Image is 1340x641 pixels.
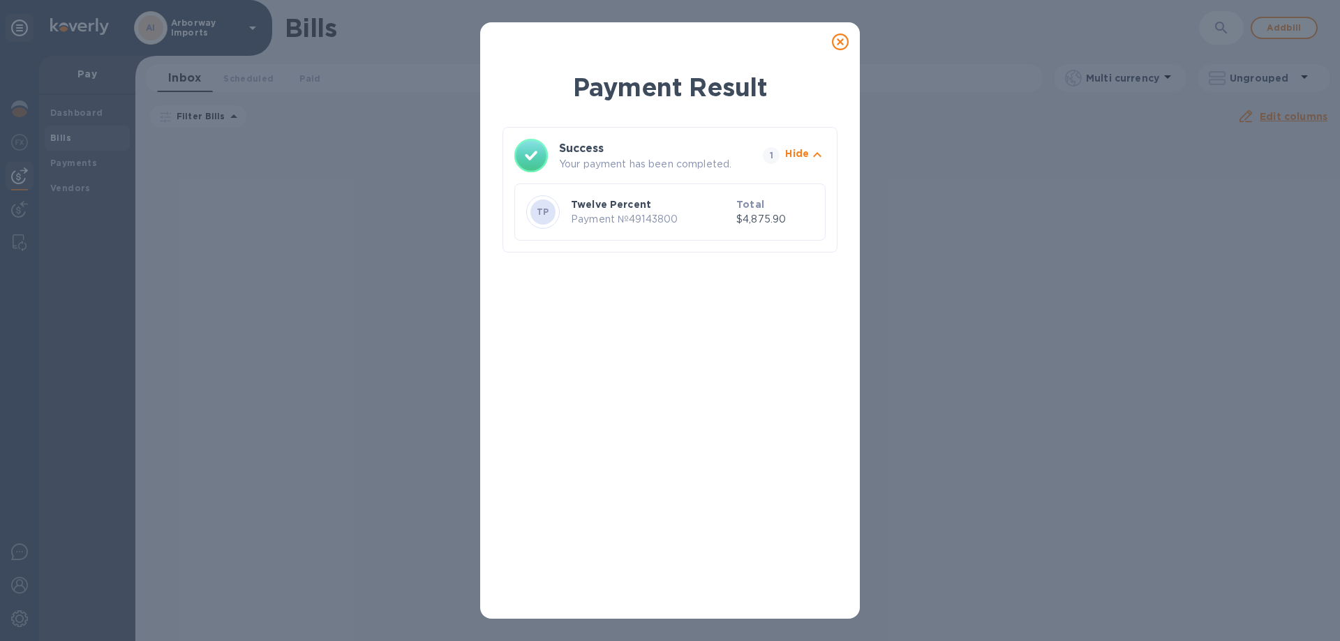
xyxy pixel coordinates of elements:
[559,140,738,157] h3: Success
[571,212,731,227] p: Payment № 49143800
[559,157,757,172] p: Your payment has been completed.
[785,146,809,160] p: Hide
[736,212,814,227] p: $4,875.90
[502,70,837,105] h1: Payment Result
[571,197,731,211] p: Twelve Percent
[736,199,764,210] b: Total
[537,206,549,217] b: TP
[785,146,826,165] button: Hide
[763,147,780,164] span: 1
